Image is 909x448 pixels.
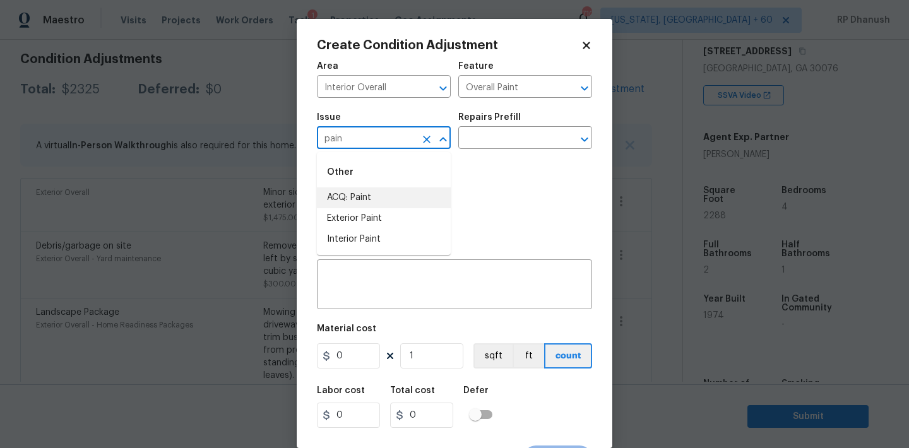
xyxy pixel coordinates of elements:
h5: Defer [463,386,489,395]
button: Open [434,80,452,97]
button: Close [434,131,452,148]
button: count [544,343,592,368]
button: Clear [418,131,436,148]
h5: Issue [317,113,341,122]
h2: Create Condition Adjustment [317,39,581,52]
button: Open [576,131,593,148]
h5: Area [317,62,338,71]
button: sqft [473,343,513,368]
h5: Labor cost [317,386,365,395]
button: Open [576,80,593,97]
h5: Total cost [390,386,435,395]
li: ACQ: Paint [317,187,451,208]
li: Exterior Paint [317,208,451,229]
h5: Material cost [317,324,376,333]
li: Interior Paint [317,229,451,250]
button: ft [513,343,544,368]
h5: Feature [458,62,494,71]
div: Other [317,157,451,187]
h5: Repairs Prefill [458,113,521,122]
